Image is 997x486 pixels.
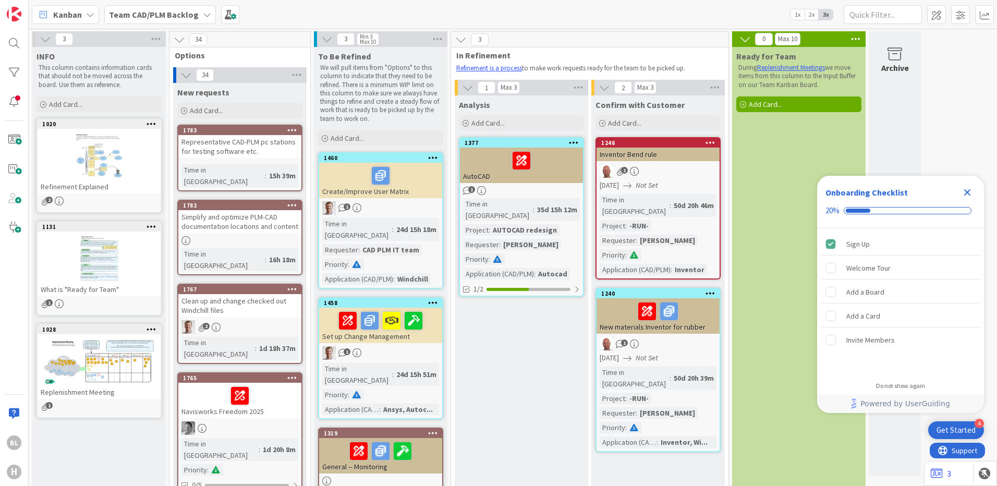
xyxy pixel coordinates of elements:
span: : [636,407,637,419]
div: BO [178,320,301,334]
span: : [670,372,671,384]
i: Not Set [636,353,658,362]
div: Priority [600,249,625,261]
div: 1319 [324,430,442,437]
span: : [392,369,394,380]
p: This column contains information cards that should not be moved across the board. Use them as ref... [39,64,160,89]
span: : [625,393,627,404]
div: Do not show again [876,382,925,390]
div: Invite Members is incomplete. [821,329,980,351]
div: Welcome Tour [846,262,891,274]
span: 3x [819,9,833,20]
div: 35d 15h 12m [534,204,580,215]
div: Application (CAD/PLM) [322,273,393,285]
div: Time in [GEOGRAPHIC_DATA] [181,337,255,360]
div: Sign Up [846,238,870,250]
div: 50d 20h 39m [671,372,716,384]
span: : [358,244,360,256]
span: : [489,253,490,265]
div: Priority [322,389,348,400]
span: : [255,343,257,354]
div: 1131 [42,223,161,230]
div: 1319General -- Monitoring [319,429,442,473]
div: Requester [600,407,636,419]
a: 1020Refinement Explained [37,118,162,213]
div: 1782Simplify and optimize PLM-CAD documentation locations and content [178,201,301,233]
span: 0 [755,33,773,45]
a: 1458Set up Change ManagementBOTime in [GEOGRAPHIC_DATA]:24d 15h 51mPriority:Application (CAD/PLM)... [318,297,443,419]
div: 1020Refinement Explained [38,119,161,193]
i: Not Set [636,180,658,190]
img: BO [181,320,195,334]
span: 1 [468,186,475,193]
p: to make work requests ready for the team to be picked up. [456,64,717,72]
div: 1782 [183,202,301,209]
span: : [499,239,501,250]
div: Min 3 [360,34,372,39]
div: Time in [GEOGRAPHIC_DATA] [463,198,533,221]
span: 2x [805,9,819,20]
div: 1028 [38,325,161,334]
span: 1 [621,339,628,346]
div: -RUN- [627,393,651,404]
div: Requester [600,235,636,246]
div: RK [597,164,720,178]
span: : [265,170,266,181]
div: Checklist progress: 20% [825,206,976,215]
img: BO [322,201,336,215]
div: Application (CAD/PLM) [322,404,379,415]
div: Inventor, Wi... [658,436,710,448]
div: Application (CAD/PLM) [600,264,671,275]
span: Powered by UserGuiding [860,397,950,410]
div: [PERSON_NAME] [501,239,561,250]
a: Refinement is a process [456,64,522,72]
div: Onboarding Checklist [825,186,908,199]
div: General -- Monitoring [319,438,442,473]
div: Get Started [937,425,976,435]
div: Priority [181,464,207,476]
div: 1131 [38,222,161,232]
div: 1377 [465,139,583,147]
div: 1319 [319,429,442,438]
div: 1028Replenishment Meeting [38,325,161,399]
a: 1377AutoCADTime in [GEOGRAPHIC_DATA]:35d 15h 12mProject:AUTOCAD redesignRequester:[PERSON_NAME]Pr... [459,137,584,297]
div: Time in [GEOGRAPHIC_DATA] [322,363,392,386]
span: : [671,264,672,275]
div: 1458Set up Change Management [319,298,442,343]
span: : [625,220,627,232]
div: 24d 15h 18m [394,224,439,235]
div: 1240 [601,290,720,297]
span: : [265,254,266,265]
div: Sign Up is complete. [821,233,980,256]
div: Time in [GEOGRAPHIC_DATA] [181,164,265,187]
div: Close Checklist [959,184,976,201]
div: Time in [GEOGRAPHIC_DATA] [181,248,265,271]
div: 1377AutoCAD [460,138,583,183]
div: Archive [881,62,909,74]
div: 1246 [597,138,720,148]
span: 1 [344,203,350,210]
span: 1 [46,299,53,306]
span: : [392,224,394,235]
span: : [533,204,534,215]
div: Priority [322,259,348,270]
div: Windchill [395,273,431,285]
span: : [348,259,349,270]
div: Inventor Bend rule [597,148,720,161]
div: Ansys, Autoc... [381,404,435,415]
div: Clean up and change checked out Windchill files [178,294,301,317]
div: Project [600,393,625,404]
div: 1246Inventor Bend rule [597,138,720,161]
div: Add a Card is incomplete. [821,305,980,327]
span: 34 [196,69,214,81]
span: 1 [344,348,350,355]
span: : [656,436,658,448]
img: RK [600,337,613,350]
span: 1 [621,167,628,174]
span: Confirm with Customer [595,100,685,110]
p: We will pull items from "Options" to this column to indicate that they need to be refined. There ... [320,64,441,123]
span: 2 [46,197,53,203]
div: Requester [463,239,499,250]
div: Footer [817,394,984,413]
div: 1028 [42,326,161,333]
